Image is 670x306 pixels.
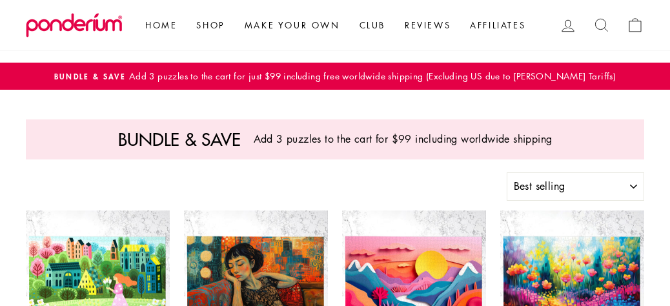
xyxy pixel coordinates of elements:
a: Shop [187,14,234,37]
span: Bundle & Save [54,70,126,82]
a: Bundle & SaveAdd 3 puzzles to the cart for just $99 including free worldwide shipping (Excluding ... [29,69,641,83]
a: Reviews [395,14,460,37]
p: Bundle & save [118,129,241,150]
a: Affiliates [460,14,535,37]
p: Add 3 puzzles to the cart for $99 including worldwide shipping [254,133,553,145]
img: Ponderium [26,13,123,37]
a: Home [136,14,187,37]
ul: Primary [129,14,535,37]
a: Club [350,14,395,37]
span: Add 3 puzzles to the cart for just $99 including free worldwide shipping (Excluding US due to [PE... [126,69,616,82]
a: Make Your Own [235,14,350,37]
a: Bundle & saveAdd 3 puzzles to the cart for $99 including worldwide shipping [26,119,644,159]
